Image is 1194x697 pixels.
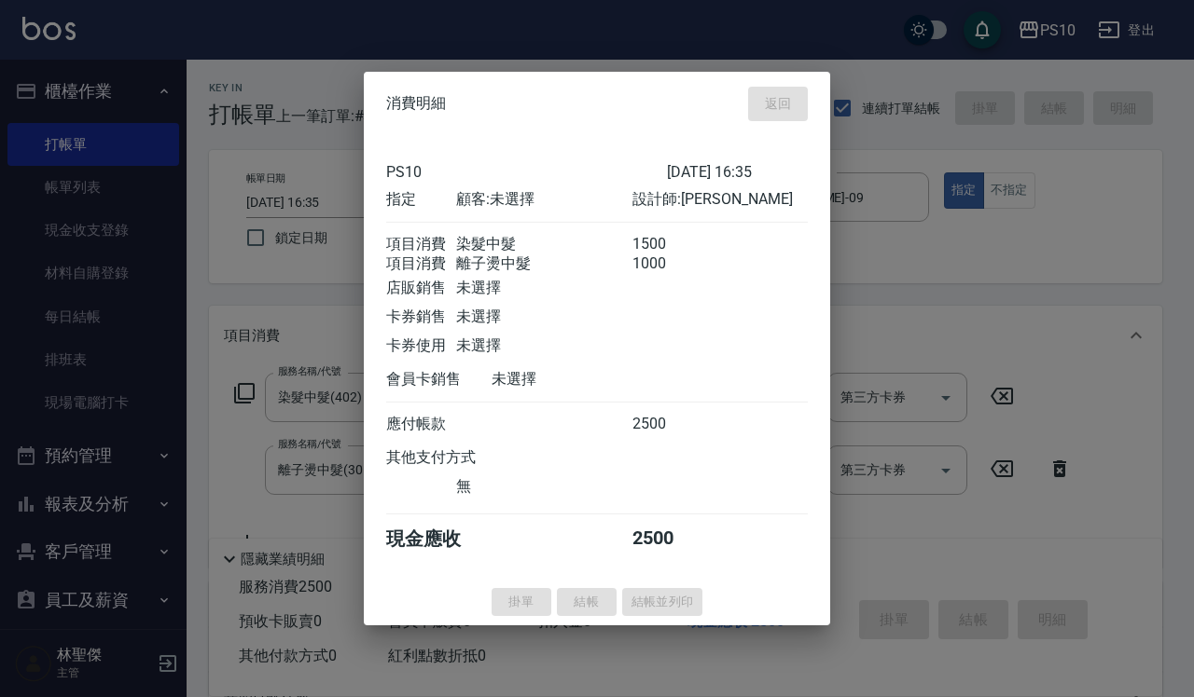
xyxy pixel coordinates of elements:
[632,234,702,253] div: 1500
[456,476,632,496] div: 無
[632,414,702,433] div: 2500
[456,253,632,273] div: 離子燙中髮
[386,526,492,551] div: 現金應收
[456,278,632,297] div: 未選擇
[386,253,456,273] div: 項目消費
[386,162,667,180] div: PS10
[386,307,456,326] div: 卡券銷售
[386,278,456,297] div: 店販銷售
[492,369,667,389] div: 未選擇
[386,234,456,253] div: 項目消費
[456,307,632,326] div: 未選擇
[456,335,632,355] div: 未選擇
[386,369,492,389] div: 會員卡銷售
[386,335,456,355] div: 卡券使用
[632,526,702,551] div: 2500
[386,94,446,113] span: 消費明細
[632,189,808,209] div: 設計師: [PERSON_NAME]
[667,162,808,180] div: [DATE] 16:35
[456,189,632,209] div: 顧客: 未選擇
[386,414,456,433] div: 應付帳款
[386,447,527,467] div: 其他支付方式
[632,253,702,273] div: 1000
[386,189,456,209] div: 指定
[456,234,632,253] div: 染髮中髮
